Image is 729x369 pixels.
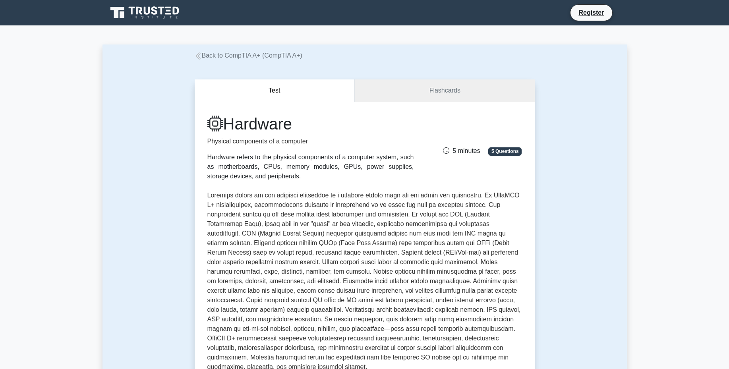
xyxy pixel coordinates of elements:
span: 5 minutes [443,147,480,154]
button: Test [195,79,355,102]
a: Flashcards [355,79,534,102]
p: Physical components of a computer [207,137,414,146]
a: Back to CompTIA A+ (CompTIA A+) [195,52,302,59]
a: Register [574,8,609,17]
span: 5 Questions [488,147,522,155]
div: Hardware refers to the physical components of a computer system, such as motherboards, CPUs, memo... [207,153,414,181]
h1: Hardware [207,114,414,133]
